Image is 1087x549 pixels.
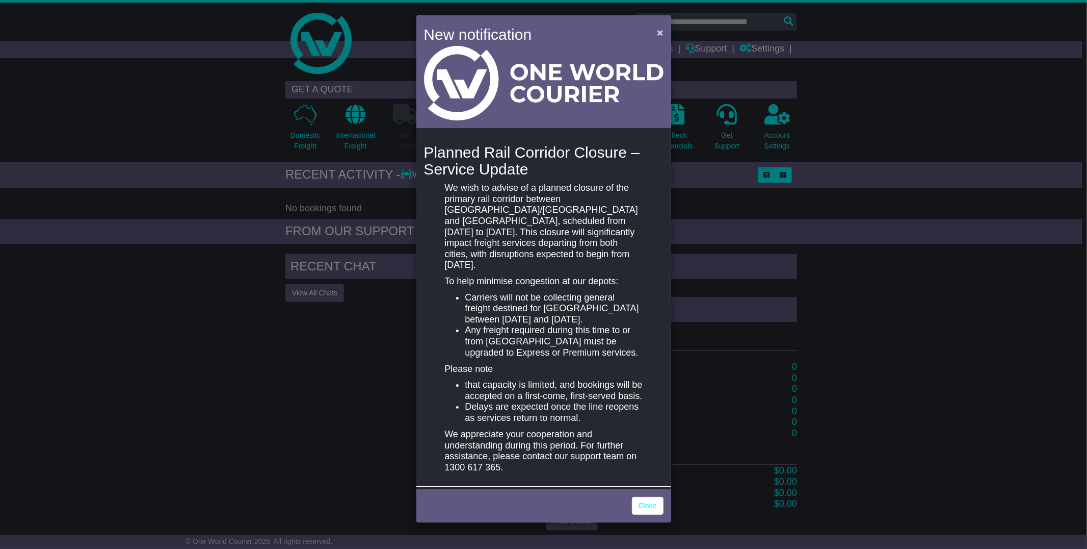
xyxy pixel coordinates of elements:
p: To help minimise congestion at our depots: [444,276,642,287]
h4: Planned Rail Corridor Closure – Service Update [424,144,664,178]
li: Carriers will not be collecting general freight destined for [GEOGRAPHIC_DATA] between [DATE] and... [465,292,642,326]
a: Close [632,497,664,515]
p: We wish to advise of a planned closure of the primary rail corridor between [GEOGRAPHIC_DATA]/[GE... [444,183,642,271]
p: We appreciate your cooperation and understanding during this period. For further assistance, plea... [444,429,642,473]
p: Please note [444,364,642,375]
li: that capacity is limited, and bookings will be accepted on a first-come, first-served basis. [465,380,642,402]
img: Light [424,46,664,120]
li: Delays are expected once the line reopens as services return to normal. [465,402,642,423]
li: Any freight required during this time to or from [GEOGRAPHIC_DATA] must be upgraded to Express or... [465,325,642,358]
button: Close [652,22,668,43]
span: × [657,27,663,38]
h4: New notification [424,23,643,46]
